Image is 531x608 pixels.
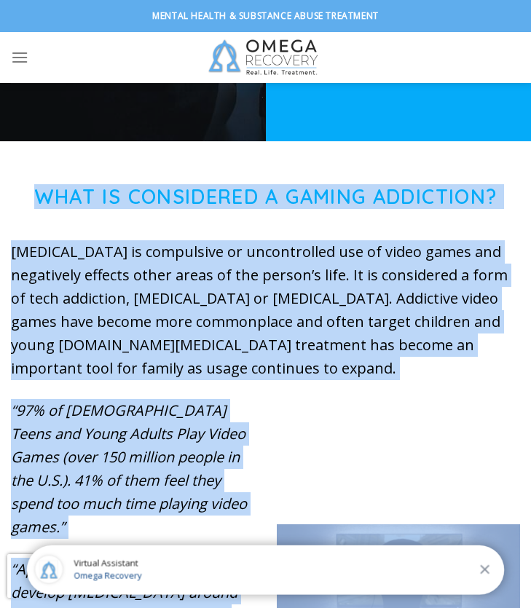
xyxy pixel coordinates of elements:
[11,400,247,537] em: “97% of [DEMOGRAPHIC_DATA] Teens and Young Adults Play Video Games (over 150 million people in th...
[152,9,379,22] strong: Mental Health & Substance Abuse Treatment
[11,185,520,209] h1: What is Considered a Gaming Addiction?
[11,240,520,380] p: [MEDICAL_DATA] is compulsive or uncontrolled use of video games and negatively effects other area...
[202,32,329,83] img: Omega Recovery
[11,39,28,75] a: Menu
